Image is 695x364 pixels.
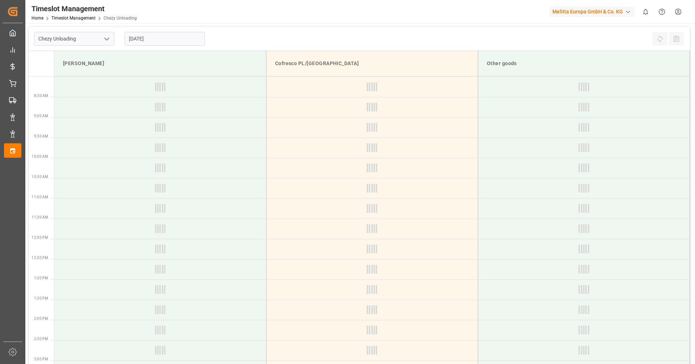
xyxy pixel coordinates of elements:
button: show 0 new notifications [637,4,654,20]
span: 9:00 AM [34,114,48,118]
div: Timeslot Management [31,3,137,14]
a: Home [31,16,43,21]
span: 12:00 PM [31,236,48,240]
div: Cofresco PL/[GEOGRAPHIC_DATA] [272,57,472,70]
a: Timeslot Management [51,16,96,21]
button: open menu [101,33,112,45]
span: 1:00 PM [34,276,48,280]
div: Other goods [484,57,684,70]
span: 1:30 PM [34,296,48,300]
span: 10:00 AM [31,155,48,158]
span: 2:00 PM [34,317,48,321]
span: 3:00 PM [34,357,48,361]
div: [PERSON_NAME] [60,57,260,70]
span: 8:30 AM [34,94,48,98]
div: Melitta Europa GmbH & Co. KG [549,7,635,17]
span: 2:30 PM [34,337,48,341]
span: 11:30 AM [31,215,48,219]
input: DD-MM-YYYY [125,32,205,46]
button: Help Center [654,4,670,20]
span: 10:30 AM [31,175,48,179]
button: Melitta Europa GmbH & Co. KG [549,5,637,18]
span: 11:00 AM [31,195,48,199]
span: 12:30 PM [31,256,48,260]
span: 9:30 AM [34,134,48,138]
input: Type to search/select [34,32,114,46]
